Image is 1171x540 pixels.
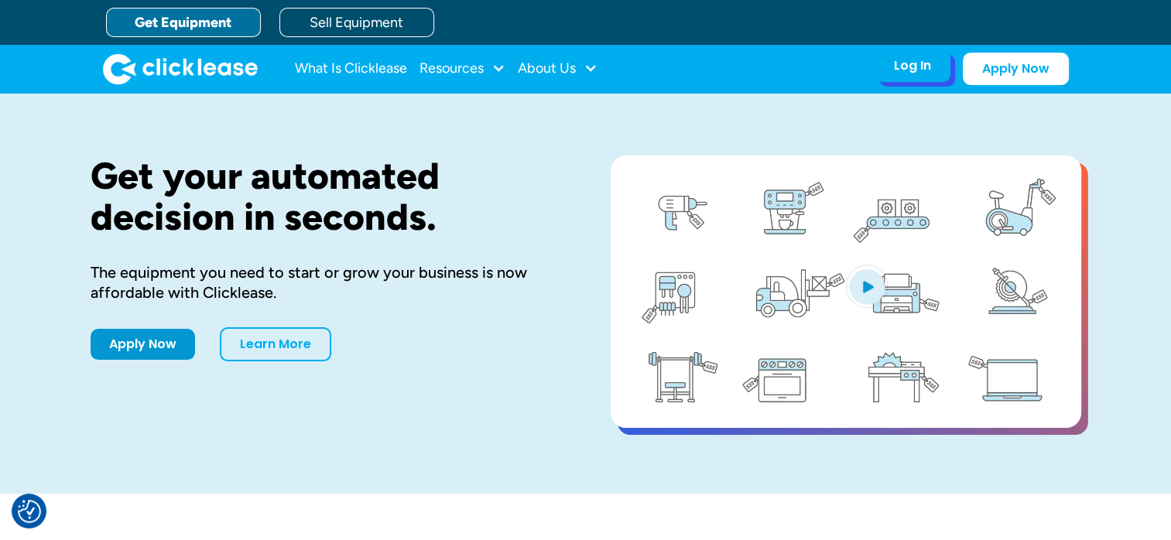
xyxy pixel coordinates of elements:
[220,327,331,361] a: Learn More
[963,53,1069,85] a: Apply Now
[106,8,261,37] a: Get Equipment
[18,500,41,523] button: Consent Preferences
[103,53,258,84] img: Clicklease logo
[91,156,561,238] h1: Get your automated decision in seconds.
[91,329,195,360] a: Apply Now
[419,53,505,84] div: Resources
[103,53,258,84] a: home
[279,8,434,37] a: Sell Equipment
[894,58,931,73] div: Log In
[611,156,1081,428] a: open lightbox
[846,265,888,308] img: Blue play button logo on a light blue circular background
[295,53,407,84] a: What Is Clicklease
[91,262,561,302] div: The equipment you need to start or grow your business is now affordable with Clicklease.
[518,53,597,84] div: About Us
[18,500,41,523] img: Revisit consent button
